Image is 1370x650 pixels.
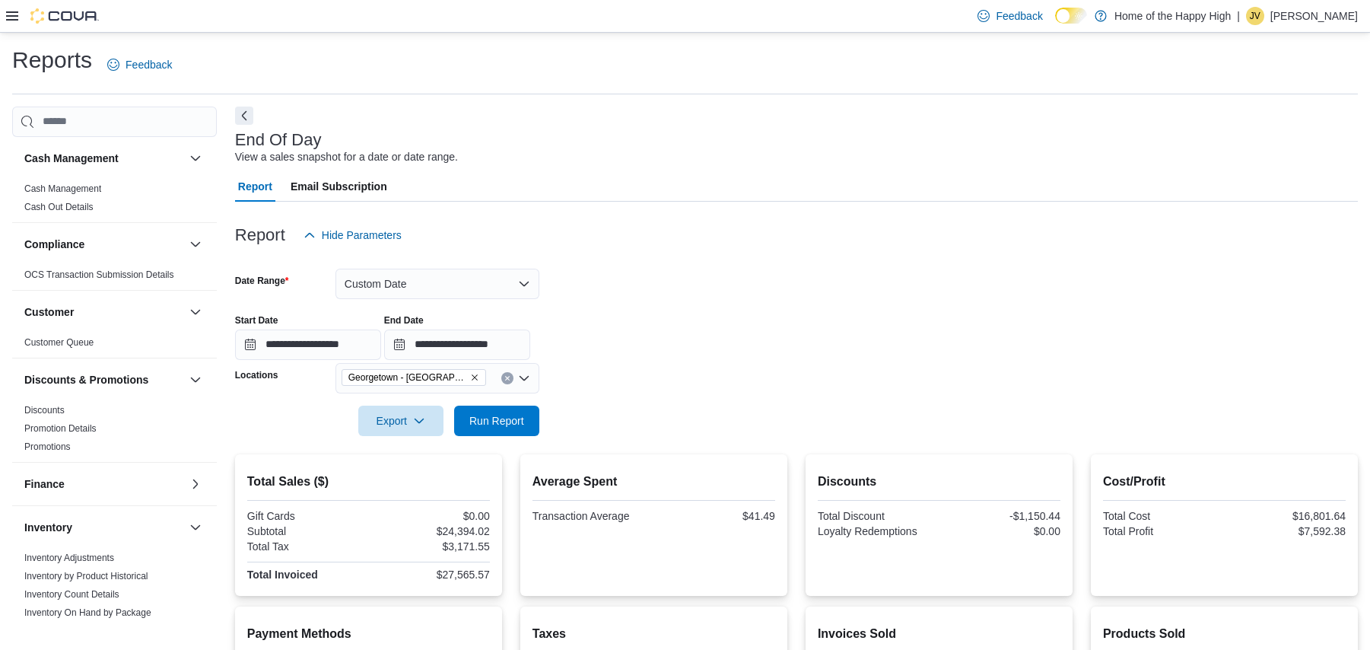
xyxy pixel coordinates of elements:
[371,540,490,553] div: $3,171.55
[186,475,205,493] button: Finance
[24,336,94,349] span: Customer Queue
[235,369,278,381] label: Locations
[971,1,1048,31] a: Feedback
[12,266,217,290] div: Compliance
[1103,625,1346,643] h2: Products Sold
[24,304,183,320] button: Customer
[24,520,72,535] h3: Inventory
[24,476,65,492] h3: Finance
[348,370,467,385] span: Georgetown - [GEOGRAPHIC_DATA] - Fire & Flower
[235,226,285,244] h3: Report
[291,171,387,202] span: Email Subscription
[818,510,936,522] div: Total Discount
[942,510,1060,522] div: -$1,150.44
[186,303,205,321] button: Customer
[24,571,148,581] a: Inventory by Product Historical
[532,510,651,522] div: Transaction Average
[24,183,101,194] a: Cash Management
[371,510,490,522] div: $0.00
[818,625,1060,643] h2: Invoices Sold
[656,510,775,522] div: $41.49
[24,552,114,564] span: Inventory Adjustments
[24,269,174,281] span: OCS Transaction Submission Details
[297,220,408,250] button: Hide Parameters
[24,151,183,166] button: Cash Management
[12,401,217,462] div: Discounts & Promotions
[470,373,479,382] button: Remove Georgetown - Mountainview - Fire & Flower from selection in this group
[186,518,205,537] button: Inventory
[1270,7,1358,25] p: [PERSON_NAME]
[12,333,217,358] div: Customer
[186,371,205,389] button: Discounts & Promotions
[24,520,183,535] button: Inventory
[235,131,322,149] h3: End Of Day
[24,304,74,320] h3: Customer
[1250,7,1260,25] span: JV
[1103,525,1222,537] div: Total Profit
[24,423,97,434] a: Promotion Details
[818,525,936,537] div: Loyalty Redemptions
[24,588,119,601] span: Inventory Count Details
[24,183,101,195] span: Cash Management
[384,330,530,360] input: Press the down key to open a popover containing a calendar.
[1237,7,1240,25] p: |
[342,369,486,386] span: Georgetown - Mountainview - Fire & Flower
[247,625,490,643] h2: Payment Methods
[532,473,775,491] h2: Average Spent
[532,625,775,643] h2: Taxes
[235,330,381,360] input: Press the down key to open a popover containing a calendar.
[24,441,71,452] a: Promotions
[358,406,443,436] button: Export
[371,525,490,537] div: $24,394.02
[518,372,530,384] button: Open list of options
[24,237,183,252] button: Compliance
[247,473,490,491] h2: Total Sales ($)
[996,8,1042,24] span: Feedback
[24,269,174,280] a: OCS Transaction Submission Details
[24,607,151,618] a: Inventory On Hand by Package
[24,441,71,453] span: Promotions
[24,372,148,387] h3: Discounts & Promotions
[24,570,148,582] span: Inventory by Product Historical
[235,107,253,125] button: Next
[186,235,205,253] button: Compliance
[24,405,65,416] a: Discounts
[101,49,178,80] a: Feedback
[247,510,366,522] div: Gift Cards
[942,525,1060,537] div: $0.00
[247,525,366,537] div: Subtotal
[1246,7,1264,25] div: Jennifer Verney
[24,151,119,166] h3: Cash Management
[1055,8,1087,24] input: Dark Mode
[24,422,97,435] span: Promotion Details
[235,149,458,165] div: View a sales snapshot for a date or date range.
[501,372,513,384] button: Clear input
[126,57,172,72] span: Feedback
[454,406,539,436] button: Run Report
[24,589,119,600] a: Inventory Count Details
[24,337,94,348] a: Customer Queue
[24,404,65,416] span: Discounts
[371,569,490,581] div: $27,565.57
[1114,7,1231,25] p: Home of the Happy High
[384,314,424,327] label: End Date
[24,201,94,213] span: Cash Out Details
[1227,510,1346,522] div: $16,801.64
[24,372,183,387] button: Discounts & Promotions
[24,607,151,619] span: Inventory On Hand by Package
[24,553,114,563] a: Inventory Adjustments
[1227,525,1346,537] div: $7,592.38
[322,228,402,243] span: Hide Parameters
[335,269,539,299] button: Custom Date
[24,476,183,492] button: Finance
[186,149,205,167] button: Cash Management
[1103,510,1222,522] div: Total Cost
[367,406,434,436] span: Export
[24,237,84,252] h3: Compliance
[235,275,289,287] label: Date Range
[24,202,94,212] a: Cash Out Details
[12,45,92,75] h1: Reports
[247,540,366,553] div: Total Tax
[235,314,278,327] label: Start Date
